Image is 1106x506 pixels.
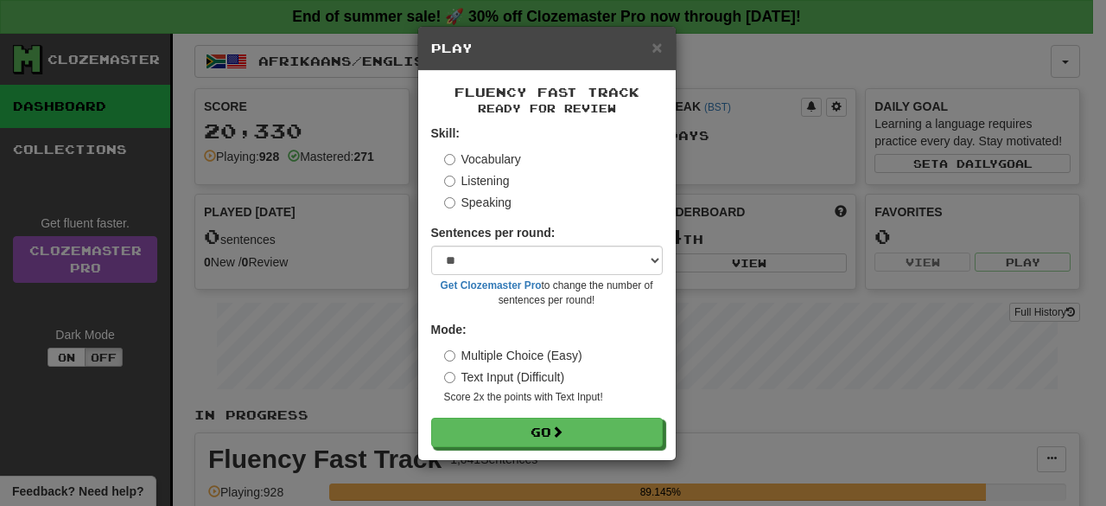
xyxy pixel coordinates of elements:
[454,85,639,99] span: Fluency Fast Track
[652,37,662,57] span: ×
[444,197,455,208] input: Speaking
[441,279,542,291] a: Get Clozemaster Pro
[431,224,556,241] label: Sentences per round:
[444,350,455,362] input: Multiple Choice (Easy)
[652,38,662,56] button: Close
[444,151,521,168] label: Vocabulary
[431,101,663,116] small: Ready for Review
[431,279,663,308] small: to change the number of sentences per round!
[431,323,467,336] strong: Mode:
[444,172,510,189] label: Listening
[431,40,663,57] h5: Play
[431,418,663,447] button: Go
[444,154,455,165] input: Vocabulary
[444,176,455,187] input: Listening
[444,347,582,364] label: Multiple Choice (Easy)
[444,372,455,383] input: Text Input (Difficult)
[444,368,565,386] label: Text Input (Difficult)
[431,126,460,140] strong: Skill:
[444,194,512,211] label: Speaking
[444,390,663,405] small: Score 2x the points with Text Input !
